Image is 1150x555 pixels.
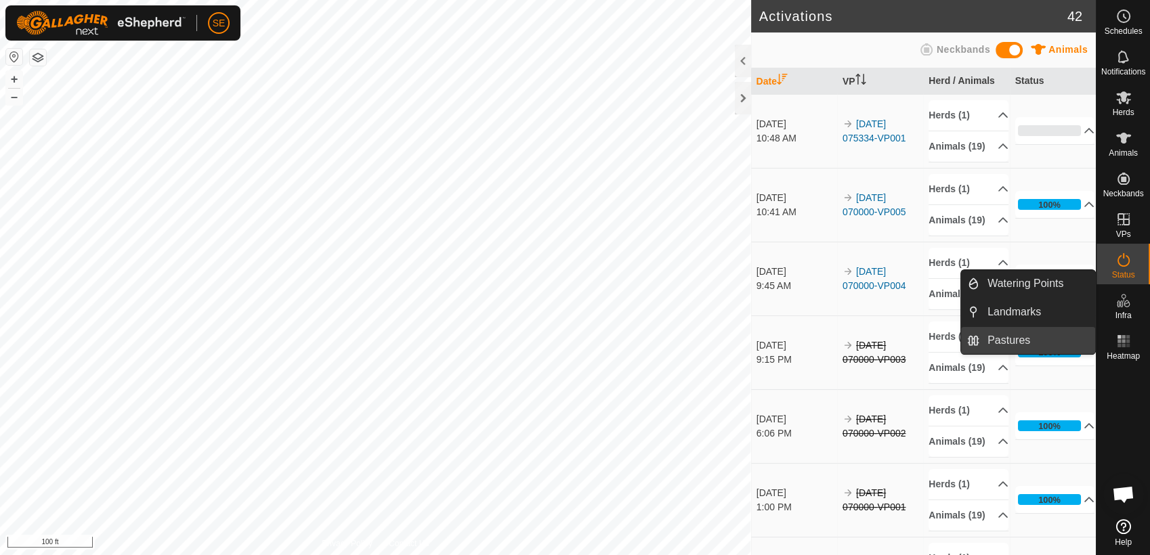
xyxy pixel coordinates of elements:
[6,71,22,87] button: +
[961,270,1095,297] li: Watering Points
[929,395,1008,426] p-accordion-header: Herds (1)
[757,500,836,514] div: 1:00 PM
[937,44,990,55] span: Neckbands
[1107,352,1140,360] span: Heatmap
[929,205,1008,236] p-accordion-header: Animals (19)
[1115,311,1131,319] span: Infra
[322,537,372,550] a: Privacy Policy
[855,76,866,87] p-sorticon: Activate to sort
[1015,265,1095,292] p-accordion-header: 100%
[1018,125,1082,136] div: 0%
[1104,27,1142,35] span: Schedules
[979,270,1095,297] a: Watering Points
[757,205,836,219] div: 10:41 AM
[843,340,853,351] img: arrow
[1038,420,1061,432] div: 100%
[1038,198,1061,211] div: 100%
[843,266,906,291] a: [DATE] 070000-VP004
[1015,486,1095,513] p-accordion-header: 100%
[757,412,836,426] div: [DATE]
[843,414,906,439] s: [DATE] 070000-VP002
[6,49,22,65] button: Reset Map
[757,338,836,353] div: [DATE]
[961,298,1095,326] li: Landmarks
[987,275,1063,292] span: Watering Points
[1015,191,1095,218] p-accordion-header: 100%
[1010,68,1096,95] th: Status
[777,76,788,87] p-sorticon: Activate to sort
[929,100,1008,131] p-accordion-header: Herds (1)
[751,68,837,95] th: Date
[1048,44,1088,55] span: Animals
[929,279,1008,309] p-accordion-header: Animals (19)
[843,414,853,424] img: arrow
[389,537,429,550] a: Contact Us
[837,68,923,95] th: VP
[923,68,1009,95] th: Herd / Animals
[1018,199,1082,210] div: 100%
[1096,514,1150,552] a: Help
[1109,149,1138,157] span: Animals
[929,353,1008,383] p-accordion-header: Animals (19)
[929,248,1008,278] p-accordion-header: Herds (1)
[1015,412,1095,439] p-accordion-header: 100%
[843,192,906,217] a: [DATE] 070000-VP005
[757,265,836,279] div: [DATE]
[757,279,836,293] div: 9:45 AM
[843,192,853,203] img: arrow
[1101,68,1145,76] span: Notifications
[759,8,1067,24] h2: Activations
[1103,190,1143,198] span: Neckbands
[1067,6,1082,26] span: 42
[1018,420,1082,431] div: 100%
[843,340,906,365] s: [DATE] 070000-VP003
[979,327,1095,354] a: Pastures
[843,118,906,143] a: [DATE] 075334-VP001
[1018,494,1082,505] div: 100%
[929,321,1008,352] p-accordion-header: Herds (1)
[843,118,853,129] img: arrow
[929,131,1008,162] p-accordion-header: Animals (19)
[929,500,1008,531] p-accordion-header: Animals (19)
[1111,271,1134,279] span: Status
[843,266,853,277] img: arrow
[30,49,46,66] button: Map Layers
[757,131,836,146] div: 10:48 AM
[1038,493,1061,506] div: 100%
[843,487,853,498] img: arrow
[757,486,836,500] div: [DATE]
[987,332,1030,349] span: Pastures
[1103,474,1144,514] div: Open chat
[757,117,836,131] div: [DATE]
[6,89,22,105] button: –
[929,174,1008,204] p-accordion-header: Herds (1)
[16,11,186,35] img: Gallagher Logo
[1112,108,1134,116] span: Herds
[1115,538,1132,546] span: Help
[987,304,1041,320] span: Landmarks
[1115,230,1130,238] span: VPs
[757,353,836,367] div: 9:15 PM
[929,469,1008,500] p-accordion-header: Herds (1)
[757,191,836,205] div: [DATE]
[979,298,1095,326] a: Landmarks
[843,487,906,512] s: [DATE] 070000-VP001
[929,426,1008,457] p-accordion-header: Animals (19)
[757,426,836,441] div: 6:06 PM
[961,327,1095,354] li: Pastures
[213,16,226,30] span: SE
[1015,117,1095,144] p-accordion-header: 0%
